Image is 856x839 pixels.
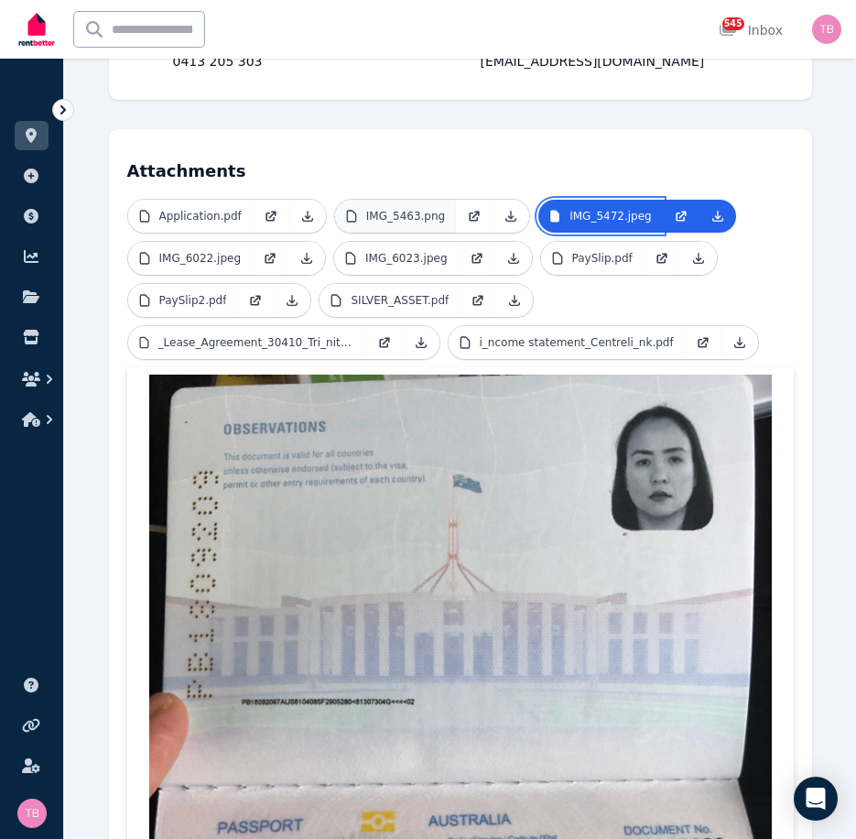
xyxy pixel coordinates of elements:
a: IMG_5472.jpeg [538,200,663,233]
a: Download Attachment [289,200,326,233]
a: PaySlip.pdf [541,242,644,275]
a: SILVER_ASSET.pdf [320,284,460,317]
span: 545 [722,17,744,30]
a: _Lease_Agreement_30410_Tri_nity.pdf [128,326,366,359]
a: Download Attachment [493,200,529,233]
a: Open in new Tab [685,326,721,359]
a: Download Attachment [721,326,758,359]
a: Open in new Tab [459,242,495,275]
p: IMG_6022.jpeg [159,251,242,266]
a: Open in new Tab [252,242,288,275]
a: Open in new Tab [366,326,403,359]
a: PaySlip2.pdf [128,284,238,317]
p: Application.pdf [159,209,242,223]
a: Download Attachment [288,242,325,275]
p: IMG_5472.jpeg [569,209,652,223]
div: Open Intercom Messenger [794,777,838,821]
a: Download Attachment [680,242,717,275]
a: Open in new Tab [237,284,274,317]
img: Tracy Barrett [17,799,47,828]
div: 0413 205 303 [173,52,475,71]
a: Open in new Tab [644,242,680,275]
a: Open in new Tab [253,200,289,233]
a: IMG_5463.png [335,200,456,233]
a: Download Attachment [496,284,533,317]
a: Download Attachment [495,242,532,275]
a: Open in new Tab [663,200,699,233]
a: Application.pdf [128,200,253,233]
h4: Attachments [127,147,794,184]
p: SILVER_ASSET.pdf [351,293,449,308]
div: Inbox [719,21,783,39]
a: IMG_6023.jpeg [334,242,459,275]
img: Tracy Barrett [812,15,841,44]
a: Open in new Tab [460,284,496,317]
a: IMG_6022.jpeg [128,242,253,275]
img: RentBetter [15,6,59,52]
p: IMG_6023.jpeg [365,251,448,266]
p: PaySlip2.pdf [159,293,227,308]
div: [EMAIL_ADDRESS][DOMAIN_NAME] [481,52,783,71]
p: IMG_5463.png [366,209,445,223]
p: i_ncome statement_Centreli_nk.pdf [480,335,674,350]
a: Download Attachment [699,200,736,233]
a: Download Attachment [403,326,439,359]
a: i_ncome statement_Centreli_nk.pdf [449,326,685,359]
a: Download Attachment [274,284,310,317]
p: _Lease_Agreement_30410_Tri_nity.pdf [158,335,355,350]
p: PaySlip.pdf [572,251,633,266]
a: Open in new Tab [456,200,493,233]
